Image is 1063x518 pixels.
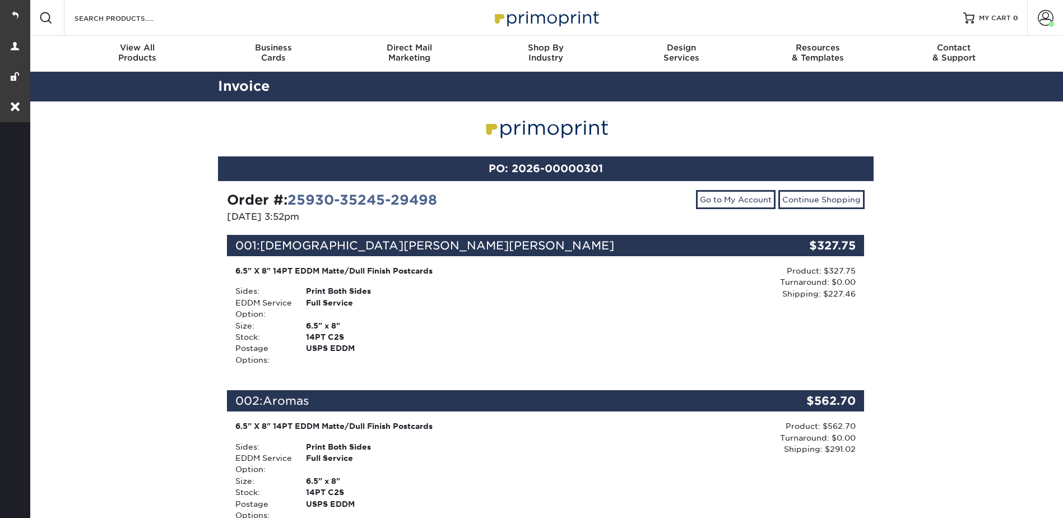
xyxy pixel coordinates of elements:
[298,320,439,331] div: 6.5" x 8"
[696,190,776,209] a: Go to My Account
[69,36,206,72] a: View AllProducts
[477,43,614,53] span: Shop By
[287,192,437,208] a: 25930-35245-29498
[979,13,1011,23] span: MY CART
[750,36,886,72] a: Resources& Templates
[205,36,341,72] a: BusinessCards
[73,11,183,25] input: SEARCH PRODUCTS.....
[341,43,477,53] span: Direct Mail
[341,43,477,63] div: Marketing
[227,297,298,320] div: EDDM Service Option:
[477,36,614,72] a: Shop ByIndustry
[298,487,439,498] div: 14PT C2S
[298,452,439,475] div: Full Service
[235,420,644,432] div: 6.5" X 8" 14PT EDDM Matte/Dull Finish Postcards
[477,43,614,63] div: Industry
[227,343,298,366] div: Postage Options:
[205,43,341,63] div: Cards
[227,475,298,487] div: Size:
[614,43,750,53] span: Design
[227,285,298,297] div: Sides:
[260,239,614,252] span: [DEMOGRAPHIC_DATA][PERSON_NAME][PERSON_NAME]
[227,390,758,411] div: 002:
[298,297,439,320] div: Full Service
[298,441,439,452] div: Print Both Sides
[227,441,298,452] div: Sides:
[69,43,206,63] div: Products
[614,43,750,63] div: Services
[886,36,1022,72] a: Contact& Support
[758,235,865,256] div: $327.75
[227,452,298,475] div: EDDM Service Option:
[227,192,437,208] strong: Order #:
[750,43,886,53] span: Resources
[614,36,750,72] a: DesignServices
[210,76,882,97] h2: Invoice
[218,156,874,181] div: PO: 2026-00000301
[490,6,602,30] img: Primoprint
[750,43,886,63] div: & Templates
[235,265,644,276] div: 6.5" X 8" 14PT EDDM Matte/Dull Finish Postcards
[886,43,1022,63] div: & Support
[298,331,439,343] div: 14PT C2S
[227,210,537,224] p: [DATE] 3:52pm
[1013,14,1018,22] span: 0
[341,36,477,72] a: Direct MailMarketing
[778,190,865,209] a: Continue Shopping
[227,331,298,343] div: Stock:
[227,235,758,256] div: 001:
[263,394,309,408] span: Aromas
[298,343,439,366] div: USPS EDDM
[652,420,856,455] div: Product: $562.70 Turnaround: $0.00 Shipping: $291.02
[227,487,298,498] div: Stock:
[298,475,439,487] div: 6.5" x 8"
[69,43,206,53] span: View All
[758,390,865,411] div: $562.70
[298,285,439,297] div: Print Both Sides
[886,43,1022,53] span: Contact
[480,114,611,142] img: Primoprint
[652,265,856,299] div: Product: $327.75 Turnaround: $0.00 Shipping: $227.46
[205,43,341,53] span: Business
[227,320,298,331] div: Size:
